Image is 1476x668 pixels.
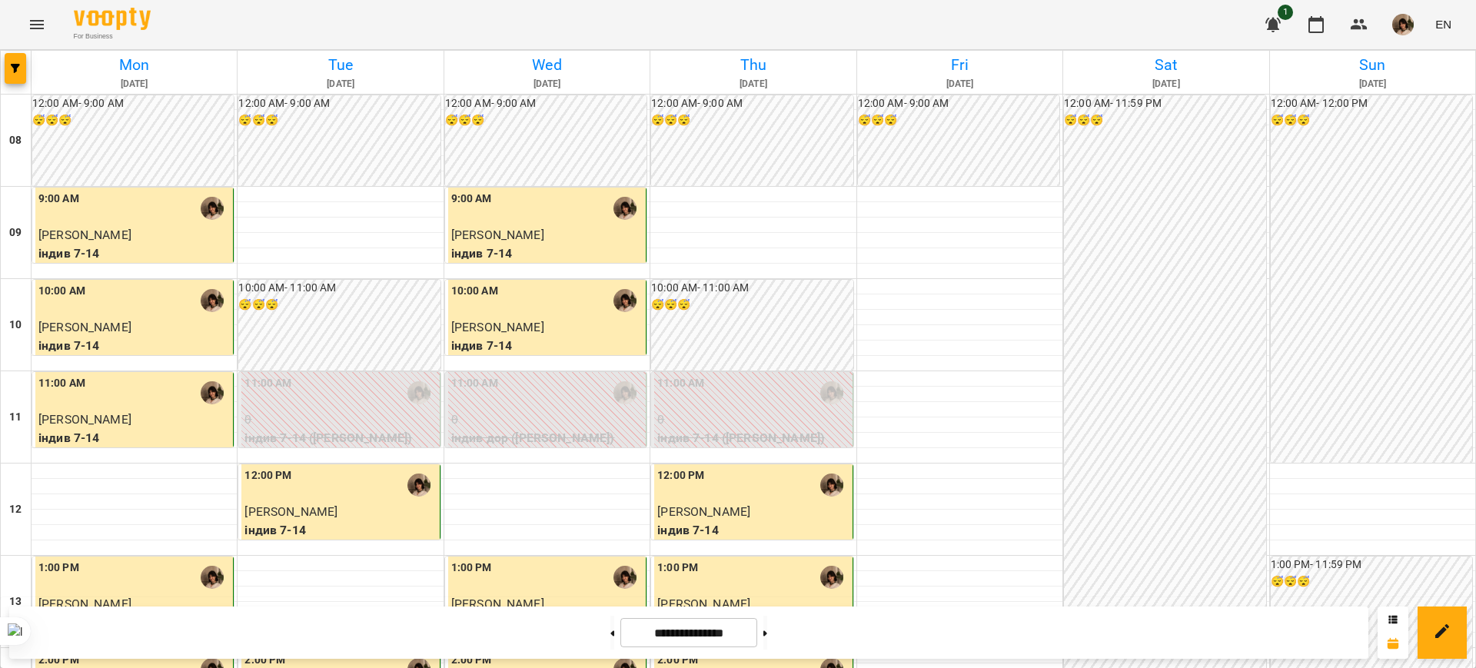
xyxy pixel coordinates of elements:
[451,337,643,355] p: індив 7-14
[657,410,849,429] p: 0
[451,375,498,392] label: 11:00 AM
[451,191,492,208] label: 9:00 AM
[1271,573,1472,590] h6: 😴😴😴
[820,474,843,497] img: Вікторія Кубрик
[1065,77,1266,91] h6: [DATE]
[9,132,22,149] h6: 08
[1272,77,1473,91] h6: [DATE]
[38,191,79,208] label: 9:00 AM
[858,95,1059,112] h6: 12:00 AM - 9:00 AM
[613,197,637,220] img: Вікторія Кубрик
[34,53,234,77] h6: Mon
[9,593,22,610] h6: 13
[653,77,853,91] h6: [DATE]
[201,289,224,312] img: Вікторія Кубрик
[451,283,498,300] label: 10:00 AM
[74,8,151,30] img: Voopty Logo
[1392,14,1414,35] img: 5ab270ebd8e3dfeff87dc15fffc2038a.png
[613,289,637,312] img: Вікторія Кубрик
[201,566,224,589] img: Вікторія Кубрик
[238,297,440,314] h6: 😴😴😴
[1278,5,1293,20] span: 1
[9,501,22,518] h6: 12
[653,53,853,77] h6: Thu
[238,95,440,112] h6: 12:00 AM - 9:00 AM
[651,280,853,297] h6: 10:00 AM - 11:00 AM
[1272,53,1473,77] h6: Sun
[244,375,291,392] label: 11:00 AM
[407,474,430,497] img: Вікторія Кубрик
[238,280,440,297] h6: 10:00 AM - 11:00 AM
[859,53,1060,77] h6: Fri
[613,381,637,404] img: Вікторія Кубрик
[38,283,85,300] label: 10:00 AM
[657,504,750,519] span: [PERSON_NAME]
[1064,95,1265,112] h6: 12:00 AM - 11:59 PM
[613,566,637,589] img: Вікторія Кубрик
[859,77,1060,91] h6: [DATE]
[407,381,430,404] img: Вікторія Кубрик
[201,197,224,220] img: Вікторія Кубрик
[38,244,230,263] p: індив 7-14
[244,410,436,429] p: 0
[74,32,151,42] span: For Business
[651,95,853,112] h6: 12:00 AM - 9:00 AM
[1435,16,1451,32] span: EN
[38,560,79,577] label: 1:00 PM
[32,112,234,129] h6: 😴😴😴
[451,244,643,263] p: індив 7-14
[820,566,843,589] img: Вікторія Кубрик
[820,381,843,404] img: Вікторія Кубрик
[244,429,436,447] p: індив 7-14 ([PERSON_NAME])
[201,381,224,404] img: Вікторія Кубрик
[657,467,704,484] label: 12:00 PM
[1064,112,1265,129] h6: 😴😴😴
[1271,112,1472,129] h6: 😴😴😴
[451,429,643,447] p: індив дор ([PERSON_NAME])
[445,112,647,129] h6: 😴😴😴
[447,77,647,91] h6: [DATE]
[451,410,643,429] p: 0
[447,53,647,77] h6: Wed
[451,228,544,242] span: [PERSON_NAME]
[9,224,22,241] h6: 09
[240,77,440,91] h6: [DATE]
[32,95,234,112] h6: 12:00 AM - 9:00 AM
[9,409,22,426] h6: 11
[244,467,291,484] label: 12:00 PM
[34,77,234,91] h6: [DATE]
[240,53,440,77] h6: Tue
[18,6,55,43] button: Menu
[1271,95,1472,112] h6: 12:00 AM - 12:00 PM
[1271,557,1472,573] h6: 1:00 PM - 11:59 PM
[38,412,131,427] span: [PERSON_NAME]
[38,375,85,392] label: 11:00 AM
[38,320,131,334] span: [PERSON_NAME]
[9,317,22,334] h6: 10
[38,337,230,355] p: індив 7-14
[238,112,440,129] h6: 😴😴😴
[651,297,853,314] h6: 😴😴😴
[38,228,131,242] span: [PERSON_NAME]
[1429,10,1458,38] button: EN
[858,112,1059,129] h6: 😴😴😴
[244,521,436,540] p: індив 7-14
[1065,53,1266,77] h6: Sat
[657,560,698,577] label: 1:00 PM
[451,560,492,577] label: 1:00 PM
[38,429,230,447] p: індив 7-14
[657,429,849,447] p: індив 7-14 ([PERSON_NAME])
[451,320,544,334] span: [PERSON_NAME]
